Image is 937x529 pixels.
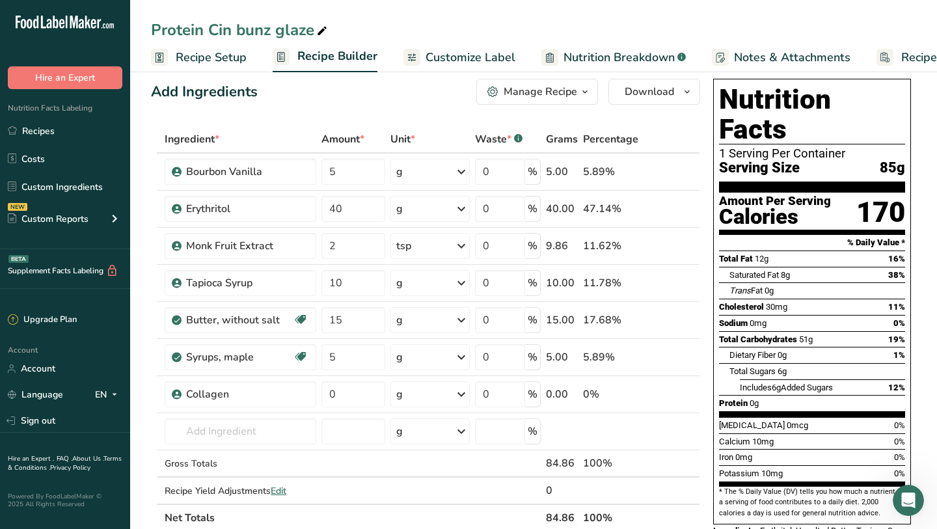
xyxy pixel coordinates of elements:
[799,334,813,344] span: 51g
[893,350,905,360] span: 1%
[752,437,774,446] span: 10mg
[719,398,748,408] span: Protein
[176,49,247,66] span: Recipe Setup
[546,201,578,217] div: 40.00
[546,349,578,365] div: 5.00
[719,452,733,462] span: Iron
[273,42,377,73] a: Recipe Builder
[880,160,905,176] span: 85g
[778,366,787,376] span: 6g
[165,418,316,444] input: Add Ingredient
[8,454,122,472] a: Terms & Conditions .
[583,164,638,180] div: 5.89%
[396,387,403,402] div: g
[719,468,759,478] span: Potassium
[186,201,308,217] div: Erythritol
[766,302,787,312] span: 30mg
[719,318,748,328] span: Sodium
[8,66,122,89] button: Hire an Expert
[894,437,905,446] span: 0%
[546,131,578,147] span: Grams
[765,286,774,295] span: 0g
[151,81,258,103] div: Add Ingredients
[719,235,905,251] section: % Daily Value *
[755,254,768,264] span: 12g
[475,131,523,147] div: Waste
[151,43,247,72] a: Recipe Setup
[719,437,750,446] span: Calcium
[761,468,783,478] span: 10mg
[729,286,751,295] i: Trans
[186,164,308,180] div: Bourbon Vanilla
[186,275,308,291] div: Tapioca Syrup
[546,164,578,180] div: 5.00
[297,47,377,65] span: Recipe Builder
[396,164,403,180] div: g
[888,383,905,392] span: 12%
[893,485,924,516] iframe: Intercom live chat
[729,270,779,280] span: Saturated Fat
[50,463,90,472] a: Privacy Policy
[893,318,905,328] span: 0%
[396,349,403,365] div: g
[396,312,403,328] div: g
[719,487,905,519] section: * The % Daily Value (DV) tells you how much a nutrient in a serving of food contributes to a dail...
[894,452,905,462] span: 0%
[8,454,54,463] a: Hire an Expert .
[426,49,515,66] span: Customize Label
[546,387,578,402] div: 0.00
[719,302,764,312] span: Cholesterol
[778,350,787,360] span: 0g
[856,195,905,230] div: 170
[894,420,905,430] span: 0%
[772,383,781,392] span: 6g
[165,131,219,147] span: Ingredient
[271,485,286,497] span: Edit
[750,398,759,408] span: 0g
[186,238,308,254] div: Monk Fruit Extract
[8,493,122,508] div: Powered By FoodLabelMaker © 2025 All Rights Reserved
[151,18,330,42] div: Protein Cin bunz glaze
[390,131,415,147] span: Unit
[583,201,638,217] div: 47.14%
[546,238,578,254] div: 9.86
[787,420,808,430] span: 0mcg
[888,302,905,312] span: 11%
[564,49,675,66] span: Nutrition Breakdown
[583,238,638,254] div: 11.62%
[781,270,790,280] span: 8g
[321,131,364,147] span: Amount
[729,366,776,376] span: Total Sugars
[165,457,316,470] div: Gross Totals
[583,387,638,402] div: 0%
[719,160,800,176] span: Serving Size
[396,238,411,254] div: tsp
[719,420,785,430] span: [MEDICAL_DATA]
[8,212,88,226] div: Custom Reports
[888,270,905,280] span: 38%
[95,387,122,403] div: EN
[546,275,578,291] div: 10.00
[719,147,905,160] div: 1 Serving Per Container
[403,43,515,72] a: Customize Label
[546,455,578,471] div: 84.86
[740,383,833,392] span: Includes Added Sugars
[583,275,638,291] div: 11.78%
[583,455,638,471] div: 100%
[504,84,577,100] div: Manage Recipe
[719,208,831,226] div: Calories
[546,312,578,328] div: 15.00
[186,349,293,365] div: Syrups, maple
[8,383,63,406] a: Language
[72,454,103,463] a: About Us .
[750,318,767,328] span: 0mg
[8,314,77,327] div: Upgrade Plan
[719,85,905,144] h1: Nutrition Facts
[165,484,316,498] div: Recipe Yield Adjustments
[719,254,753,264] span: Total Fat
[396,424,403,439] div: g
[719,195,831,208] div: Amount Per Serving
[541,43,686,72] a: Nutrition Breakdown
[719,334,797,344] span: Total Carbohydrates
[476,79,598,105] button: Manage Recipe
